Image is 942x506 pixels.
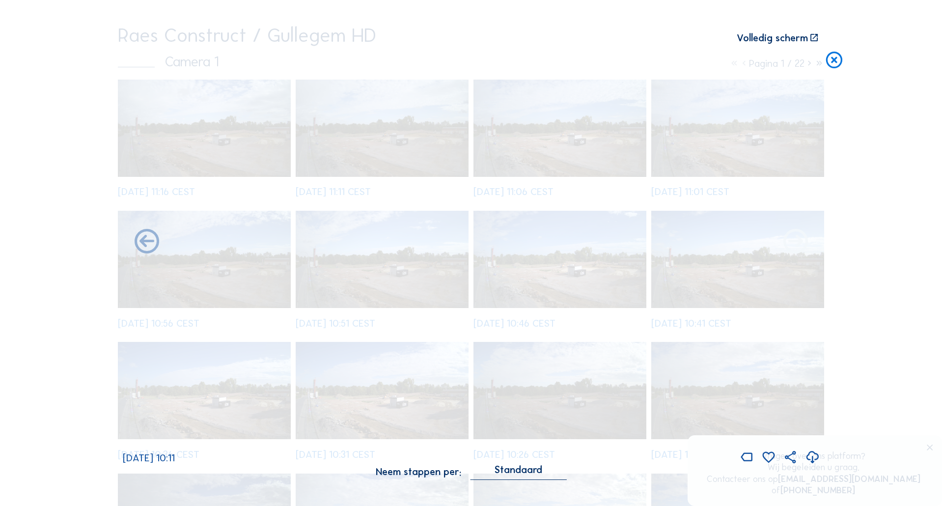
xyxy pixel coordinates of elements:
i: Forward [132,227,162,257]
div: Standaard [471,465,567,479]
span: [DATE] 10:11 [123,452,175,464]
div: Neem stappen per: [376,467,461,477]
div: Volledig scherm [737,33,808,43]
i: Back [781,227,810,257]
div: Standaard [495,465,542,474]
